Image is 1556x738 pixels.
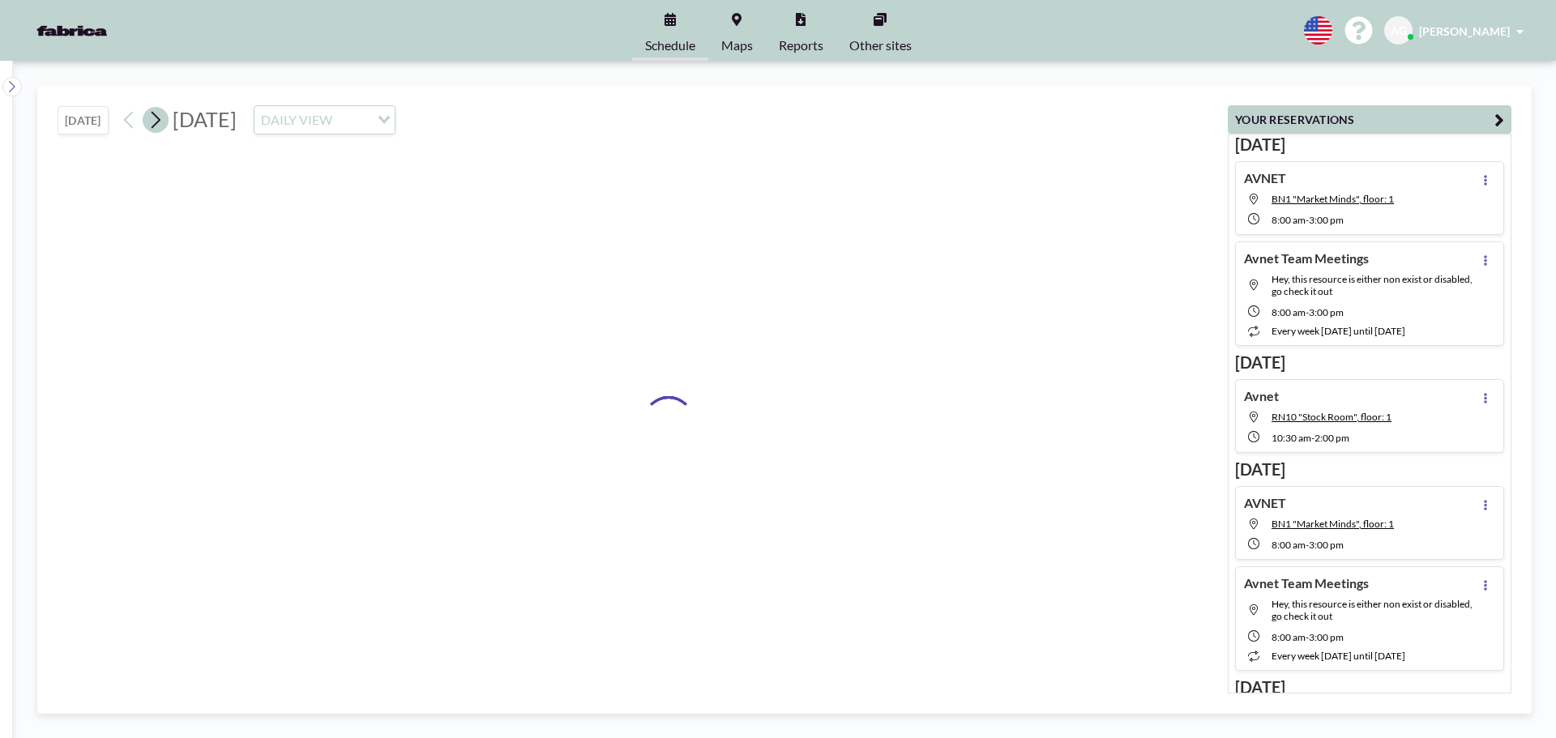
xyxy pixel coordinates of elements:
[1244,170,1286,186] h4: AVNET
[1309,306,1344,318] span: 3:00 PM
[1272,325,1405,337] span: every week [DATE] until [DATE]
[1235,459,1504,480] h3: [DATE]
[254,106,395,134] div: Search for option
[1306,214,1309,226] span: -
[173,107,237,131] span: [DATE]
[1272,539,1306,551] span: 8:00 AM
[1309,539,1344,551] span: 3:00 PM
[1272,273,1473,297] span: Hey, this resource is either non exist or disabled, go check it out
[1244,495,1286,511] h4: AVNET
[1306,306,1309,318] span: -
[1272,193,1394,205] span: BN1 "Market Minds", floor: 1
[721,39,753,52] span: Maps
[1309,214,1344,226] span: 3:00 PM
[1235,134,1504,155] h3: [DATE]
[1314,432,1349,444] span: 2:00 PM
[849,39,912,52] span: Other sites
[645,39,695,52] span: Schedule
[1391,23,1407,38] span: AG
[1244,388,1279,404] h4: Avnet
[1272,214,1306,226] span: 8:00 AM
[1235,352,1504,373] h3: [DATE]
[337,109,368,130] input: Search for option
[1272,631,1306,643] span: 8:00 AM
[1306,539,1309,551] span: -
[26,15,118,47] img: organization-logo
[1419,24,1510,38] span: [PERSON_NAME]
[1272,432,1311,444] span: 10:30 AM
[1272,650,1405,662] span: every week [DATE] until [DATE]
[779,39,823,52] span: Reports
[1244,575,1369,591] h4: Avnet Team Meetings
[1272,598,1473,622] span: Hey, this resource is either non exist or disabled, go check it out
[1272,411,1391,423] span: RN10 "Stock Room", floor: 1
[258,109,336,130] span: DAILY VIEW
[1272,306,1306,318] span: 8:00 AM
[58,106,109,134] button: [DATE]
[1228,105,1511,134] button: YOUR RESERVATIONS
[1311,432,1314,444] span: -
[1235,677,1504,697] h3: [DATE]
[1272,518,1394,530] span: BN1 "Market Minds", floor: 1
[1309,631,1344,643] span: 3:00 PM
[1244,250,1369,267] h4: Avnet Team Meetings
[1306,631,1309,643] span: -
